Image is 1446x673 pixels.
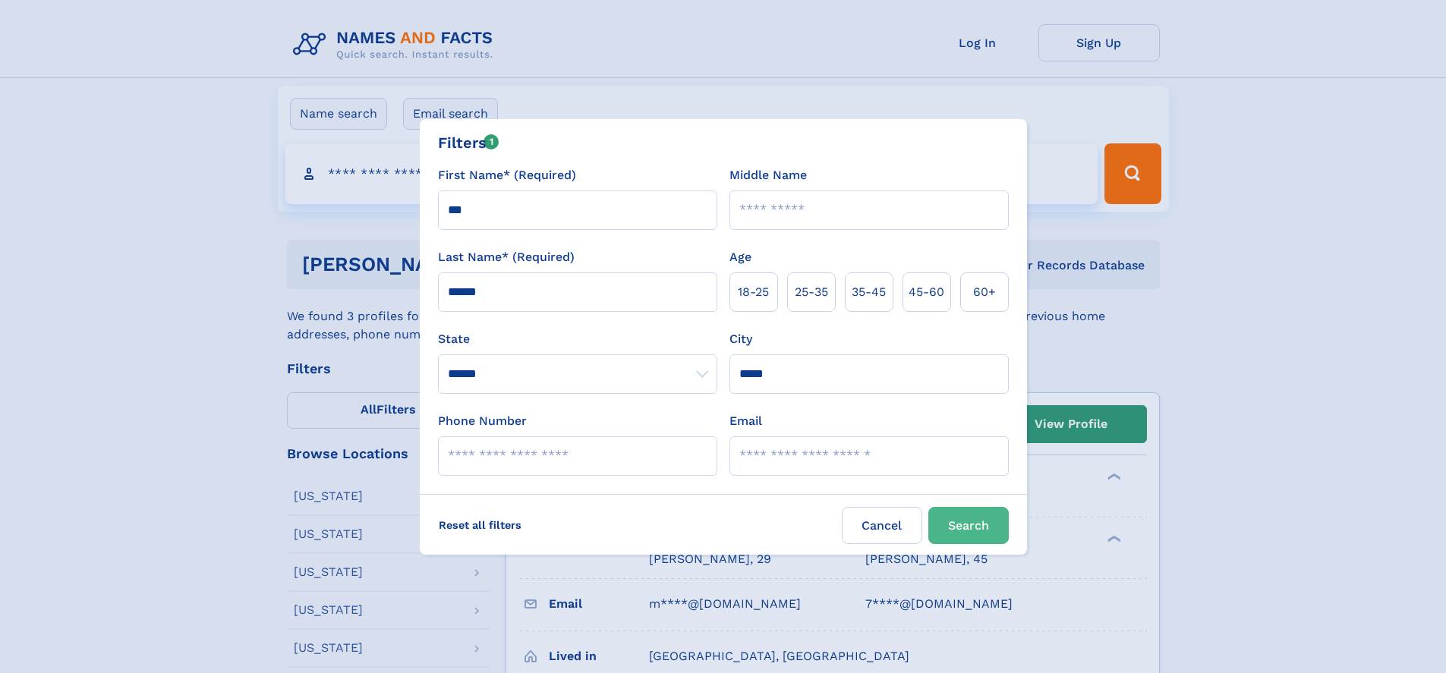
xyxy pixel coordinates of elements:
[438,248,575,266] label: Last Name* (Required)
[438,131,499,154] div: Filters
[795,283,828,301] span: 25‑35
[438,412,527,430] label: Phone Number
[429,507,531,543] label: Reset all filters
[973,283,996,301] span: 60+
[729,166,807,184] label: Middle Name
[729,330,752,348] label: City
[842,507,922,544] label: Cancel
[928,507,1009,544] button: Search
[909,283,944,301] span: 45‑60
[738,283,769,301] span: 18‑25
[438,166,576,184] label: First Name* (Required)
[852,283,886,301] span: 35‑45
[438,330,717,348] label: State
[729,412,762,430] label: Email
[729,248,751,266] label: Age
